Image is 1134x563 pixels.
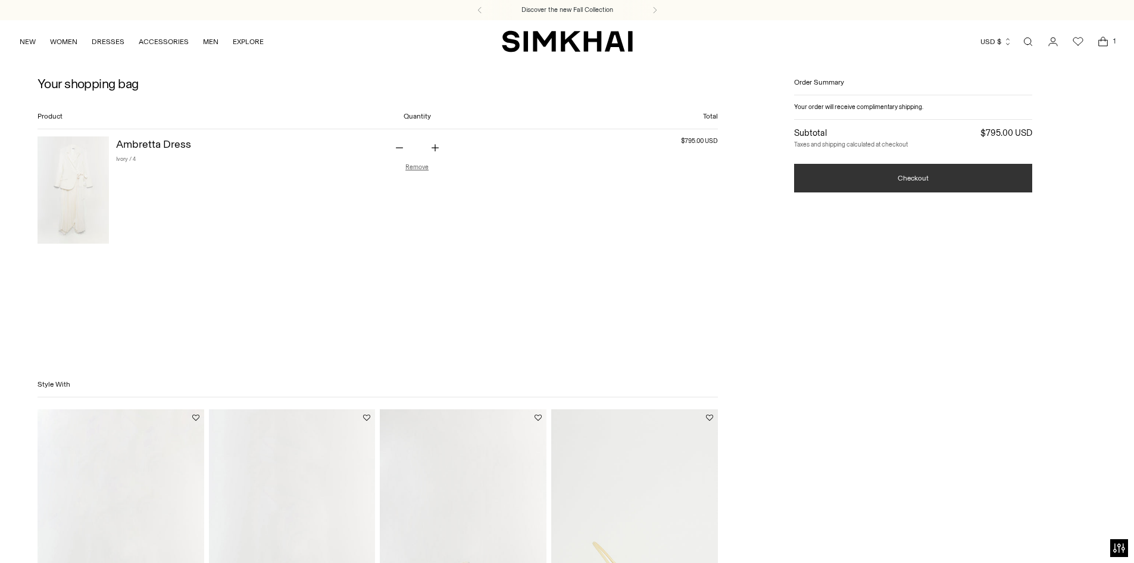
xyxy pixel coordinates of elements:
button: USD $ [980,29,1012,55]
a: Discover the new Fall Collection [521,5,613,15]
button: Add to Wishlist [706,414,713,421]
button: Add to Wishlist [363,414,370,421]
a: EXPLORE [233,29,264,55]
span: $795.00 USD [980,127,1032,140]
p: Taxes and shipping calculated at checkout [794,140,1032,150]
h3: Style With [38,372,718,397]
button: Checkout [794,164,1032,192]
button: Add to Wishlist [535,414,542,421]
a: Go to the account page [1041,30,1065,54]
a: Ambretta Dress [116,138,191,151]
div: Product [38,111,109,122]
a: SIMKHAI [502,30,633,53]
a: NEW [20,29,36,55]
a: MEN [203,29,218,55]
a: Open search modal [1016,30,1040,54]
div: Total [518,111,718,122]
a: ACCESSORIES [139,29,189,55]
div: Quantity [316,111,517,122]
button: Subtract product quantity [389,136,410,161]
a: Wishlist [1066,30,1090,54]
h3: Order Summary [794,77,1032,95]
a: DRESSES [92,29,124,55]
h3: Subtotal [794,127,827,140]
button: Add product quantity [424,136,446,161]
h1: Your shopping bag [38,77,139,91]
span: 1 [1109,36,1120,46]
iframe: PayPal-paypal [794,208,1032,237]
span: $795.00 USD [651,136,718,146]
h4: Your order will receive complimentary shipping. [794,102,923,112]
button: Add to Wishlist [192,414,199,421]
a: Open cart modal [1091,30,1115,54]
input: Product quantity [403,136,432,161]
a: WOMEN [50,29,77,55]
p: Ivory / 4 [116,155,191,163]
button: Remove [405,163,429,171]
